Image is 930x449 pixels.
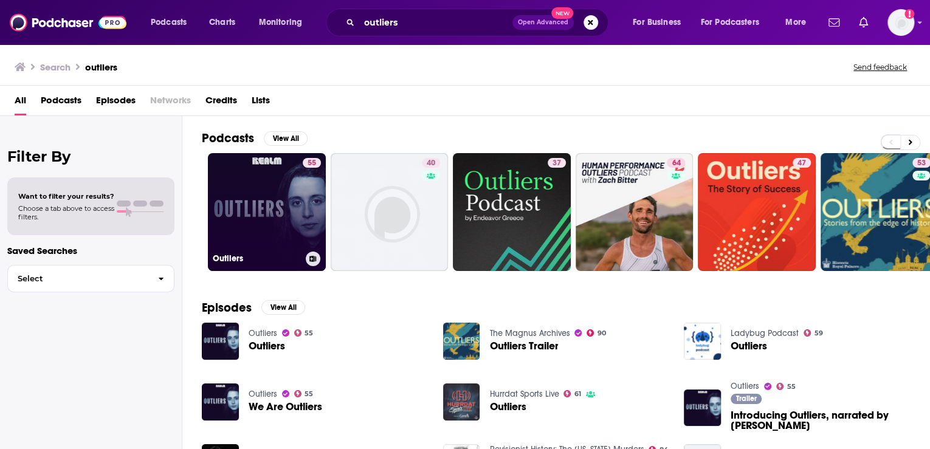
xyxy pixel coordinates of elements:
a: 47 [793,158,811,168]
span: Select [8,275,148,283]
a: Lists [252,91,270,115]
span: More [785,14,806,31]
h2: Filter By [7,148,174,165]
a: Charts [201,13,243,32]
input: Search podcasts, credits, & more... [359,13,512,32]
a: Episodes [96,91,136,115]
a: 55 [294,329,314,337]
button: open menu [142,13,202,32]
button: Open AdvancedNew [512,15,574,30]
a: Outliers [489,402,526,412]
a: Ladybug Podcast [731,328,799,338]
span: Introducing Outliers, narrated by [PERSON_NAME] [731,410,911,431]
span: Trailer [736,395,757,402]
a: Show notifications dropdown [854,12,873,33]
img: We Are Outliers [202,383,239,420]
span: New [551,7,573,19]
span: 40 [427,157,435,170]
a: 61 [563,390,581,397]
a: 59 [804,329,823,337]
img: Outliers [684,323,721,360]
a: Outliers [249,341,285,351]
img: Introducing Outliers, narrated by Rory Culkin [684,389,721,427]
button: open menu [693,13,777,32]
h2: Episodes [202,300,252,315]
img: Outliers [202,323,239,360]
img: Outliers Trailer [443,323,480,360]
button: open menu [250,13,318,32]
span: 64 [672,157,680,170]
span: 55 [308,157,316,170]
button: View All [261,300,305,315]
span: Monitoring [259,14,302,31]
span: 47 [797,157,806,170]
a: Introducing Outliers, narrated by Rory Culkin [731,410,911,431]
a: 37 [548,158,566,168]
div: Search podcasts, credits, & more... [337,9,620,36]
a: Outliers [249,389,277,399]
a: 40 [422,158,440,168]
span: Choose a tab above to access filters. [18,204,114,221]
h3: Search [40,61,71,73]
span: 53 [917,157,926,170]
span: Outliers [731,341,767,351]
a: All [15,91,26,115]
button: open menu [624,13,696,32]
a: 47 [698,153,816,271]
a: 64 [667,158,685,168]
span: 55 [305,391,313,397]
button: Show profile menu [887,9,914,36]
button: Select [7,265,174,292]
svg: Add a profile image [904,9,914,19]
a: 40 [331,153,449,271]
a: 55Outliers [208,153,326,271]
a: Outliers Trailer [489,341,558,351]
a: EpisodesView All [202,300,305,315]
a: Outliers [731,381,759,391]
span: 61 [574,391,581,397]
span: Open Advanced [518,19,568,26]
button: open menu [777,13,821,32]
img: Podchaser - Follow, Share and Rate Podcasts [10,11,126,34]
a: We Are Outliers [249,402,322,412]
h3: Outliers [213,253,301,264]
span: Logged in as Maria.Tullin [887,9,914,36]
span: 55 [787,384,796,389]
h2: Podcasts [202,131,254,146]
a: The Magnus Archives [489,328,570,338]
p: Saved Searches [7,245,174,256]
a: Outliers [249,328,277,338]
button: Send feedback [850,62,911,72]
span: 55 [305,331,313,336]
span: 59 [815,331,823,336]
a: Show notifications dropdown [824,12,844,33]
a: 64 [576,153,694,271]
a: Hurrdat Sports Live [489,389,559,399]
img: Outliers [443,383,480,420]
img: User Profile [887,9,914,36]
a: 90 [587,329,606,337]
a: Podcasts [41,91,81,115]
span: Networks [150,91,191,115]
a: PodcastsView All [202,131,308,146]
button: View All [264,131,308,146]
span: For Podcasters [701,14,759,31]
a: 55 [303,158,321,168]
span: Charts [209,14,235,31]
span: 37 [553,157,561,170]
span: For Business [633,14,681,31]
a: 37 [453,153,571,271]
